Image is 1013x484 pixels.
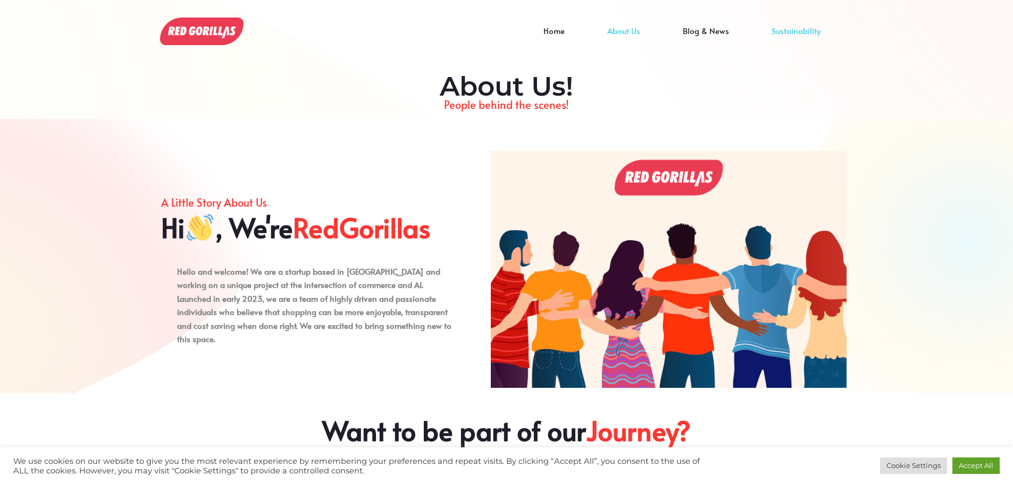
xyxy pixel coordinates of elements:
[161,211,459,243] h2: Hi , We're
[166,71,847,103] h2: About Us!
[662,31,750,47] a: Blog & News
[209,446,805,464] p: Come build [DATE] with us!
[13,456,704,475] div: We use cookies on our website to give you the most relevant experience by remembering your prefer...
[293,211,431,243] span: RedGorillas
[166,96,847,114] p: People behind the scenes!
[160,18,244,45] img: About Us!
[952,457,1000,474] a: Accept All
[177,266,448,331] strong: Hello and welcome! We are a startup based in [GEOGRAPHIC_DATA] and working on a unique project at...
[161,193,459,211] p: A Little Story About Us
[177,320,451,345] strong: . We are excited to bring something new to this space.
[209,414,805,446] h2: Want to be part of our
[880,457,947,474] a: Cookie Settings
[522,31,586,47] a: Home
[750,31,842,47] a: Sustainability
[187,214,213,241] img: 👋
[586,414,691,446] span: Journey?
[491,151,847,388] img: About Us!
[586,31,662,47] a: About Us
